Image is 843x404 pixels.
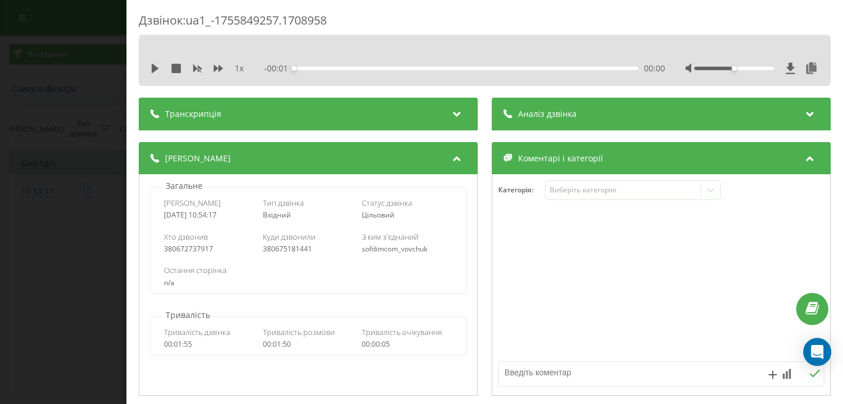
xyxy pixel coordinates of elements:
[518,153,603,164] span: Коментарі і категорії
[263,198,304,208] span: Тип дзвінка
[362,245,453,253] div: sofdimcom_vovchuk
[164,340,255,348] div: 00:01:55
[263,232,316,242] span: Куди дзвонили
[164,279,452,287] div: n/a
[362,198,412,208] span: Статус дзвінка
[164,265,227,275] span: Остання сторінка
[163,180,205,192] p: Загальне
[164,327,230,337] span: Тривалість дзвінка
[803,338,831,366] div: Open Intercom Messenger
[264,63,294,74] span: - 00:01
[263,327,335,337] span: Тривалість розмови
[362,232,419,242] span: З ким з'єднаний
[235,63,244,74] span: 1 x
[164,198,221,208] span: [PERSON_NAME]
[263,210,291,220] span: Вхідний
[263,340,354,348] div: 00:01:50
[498,186,545,194] h4: Категорія :
[164,245,255,253] div: 380672737917
[263,245,354,253] div: 380675181441
[292,66,296,71] div: Accessibility label
[362,340,453,348] div: 00:00:05
[732,66,736,71] div: Accessibility label
[165,153,231,164] span: [PERSON_NAME]
[550,185,696,195] div: Виберіть категорію
[165,108,221,120] span: Транскрипція
[139,12,831,35] div: Дзвінок : ua1_-1755849257.1708958
[164,232,208,242] span: Хто дзвонив
[163,309,213,321] p: Тривалість
[518,108,577,120] span: Аналіз дзвінка
[362,210,395,220] span: Цільовий
[164,211,255,219] div: [DATE] 10:54:17
[362,327,442,337] span: Тривалість очікування
[644,63,665,74] span: 00:00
